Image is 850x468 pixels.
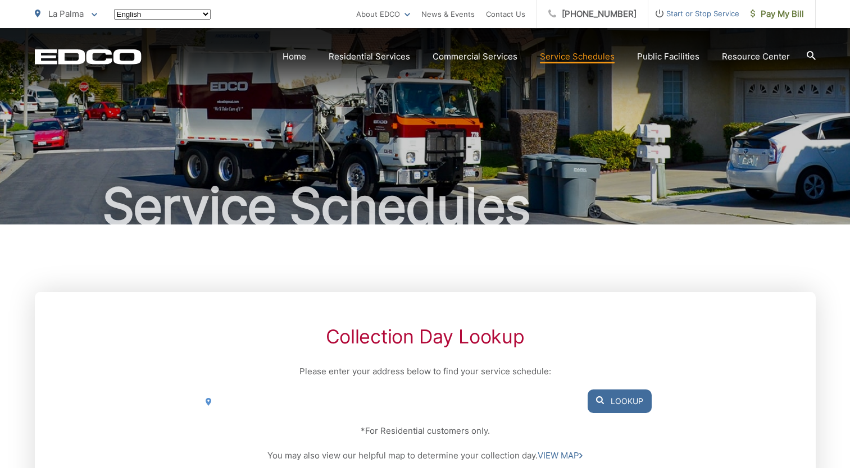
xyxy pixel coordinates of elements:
a: Residential Services [329,50,410,63]
p: Please enter your address below to find your service schedule: [198,365,651,378]
h1: Service Schedules [35,178,816,235]
h2: Collection Day Lookup [198,325,651,348]
span: Pay My Bill [751,7,804,21]
a: VIEW MAP [538,449,583,462]
p: *For Residential customers only. [198,424,651,438]
p: You may also view our helpful map to determine your collection day. [198,449,651,462]
a: EDCD logo. Return to the homepage. [35,49,142,65]
a: News & Events [421,7,475,21]
a: Public Facilities [637,50,699,63]
a: Commercial Services [433,50,517,63]
button: Lookup [588,389,652,413]
a: Contact Us [486,7,525,21]
a: About EDCO [356,7,410,21]
a: Home [283,50,306,63]
a: Service Schedules [540,50,615,63]
a: Resource Center [722,50,790,63]
select: Select a language [114,9,211,20]
span: La Palma [48,8,84,19]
